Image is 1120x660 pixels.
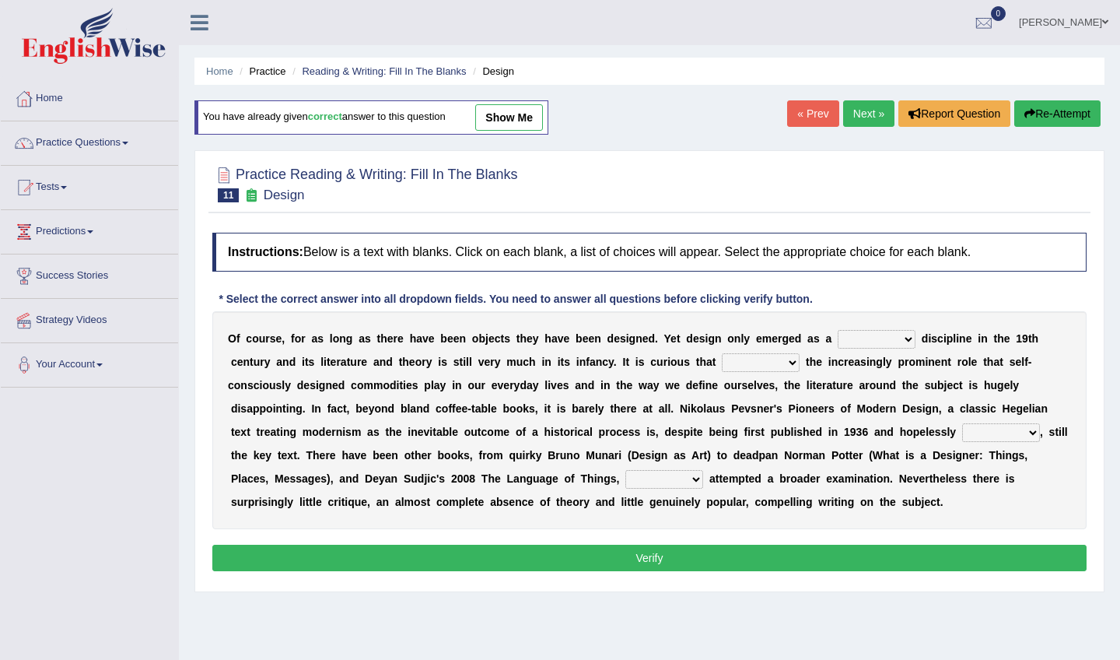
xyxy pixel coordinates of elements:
b: h [520,332,527,345]
b: n [240,379,247,391]
b: c [937,332,943,345]
b: a [807,332,814,345]
b: d [588,379,595,391]
b: r [301,332,305,345]
b: e [397,332,404,345]
b: e [971,356,978,368]
b: r [394,332,397,345]
b: r [844,356,848,368]
b: o [252,332,259,345]
b: y [440,379,446,391]
b: r [490,356,494,368]
b: m [506,356,516,368]
b: o [908,356,915,368]
b: i [452,379,455,391]
b: r [336,356,340,368]
b: e [935,356,941,368]
b: i [260,379,263,391]
b: p [947,332,954,345]
b: i [463,356,466,368]
a: Reading & Writing: Fill In The Blanks [302,65,466,77]
b: e [563,332,569,345]
a: « Prev [787,100,838,127]
b: u [259,332,266,345]
b: y [744,332,750,345]
b: h [1032,332,1039,345]
b: a [551,332,558,345]
b: h [987,356,994,368]
b: u [254,356,261,368]
b: t [250,356,254,368]
a: Tests [1,166,178,205]
b: d [686,332,693,345]
b: a [434,379,440,391]
b: n [981,332,988,345]
b: u [269,379,276,391]
b: a [311,332,317,345]
b: s [639,356,645,368]
b: t [677,332,681,345]
b: o [467,379,474,391]
b: s [310,379,316,391]
b: s [504,332,510,345]
b: . [655,332,658,345]
b: n [455,379,462,391]
b: r [509,379,513,391]
b: t [999,356,1003,368]
b: s [620,332,626,345]
b: a [993,356,999,368]
b: o [670,356,677,368]
b: n [380,356,387,368]
b: t [983,356,987,368]
b: p [424,379,431,391]
b: y [264,356,271,368]
b: Instructions: [228,245,303,258]
b: y [608,356,614,368]
b: e [670,332,677,345]
b: i [956,332,959,345]
b: i [558,356,561,368]
button: Report Question [898,100,1010,127]
b: h [699,356,706,368]
b: n [579,356,586,368]
b: o [295,332,302,345]
b: c [228,379,234,391]
b: i [866,356,870,368]
b: n [831,356,838,368]
b: v [551,379,557,391]
span: 11 [218,188,239,202]
b: e [527,332,533,345]
b: t [712,356,716,368]
b: l [330,332,333,345]
b: e [557,379,563,391]
b: c [838,356,844,368]
b: a [527,379,533,391]
b: y [886,356,892,368]
b: a [575,379,581,391]
b: y [285,379,291,391]
b: e [1004,332,1010,345]
b: s [1010,356,1016,368]
b: e [406,379,412,391]
b: b [576,332,583,345]
b: . [614,356,617,368]
b: e [966,332,972,345]
b: m [762,332,772,345]
b: s [684,356,690,368]
b: v [498,379,504,391]
b: f [291,332,295,345]
b: r [265,332,269,345]
b: e [447,332,453,345]
b: n [544,356,551,368]
h4: Below is a text with blanks. Click on each blank, a list of choices will appear. Select the appro... [212,233,1087,272]
b: s [317,332,324,345]
b: e [429,332,435,345]
b: e [237,356,243,368]
b: l [282,379,285,391]
button: Re-Attempt [1014,100,1101,127]
b: i [576,356,579,368]
b: e [772,332,778,345]
b: i [928,332,931,345]
b: i [548,379,551,391]
b: g [708,332,715,345]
